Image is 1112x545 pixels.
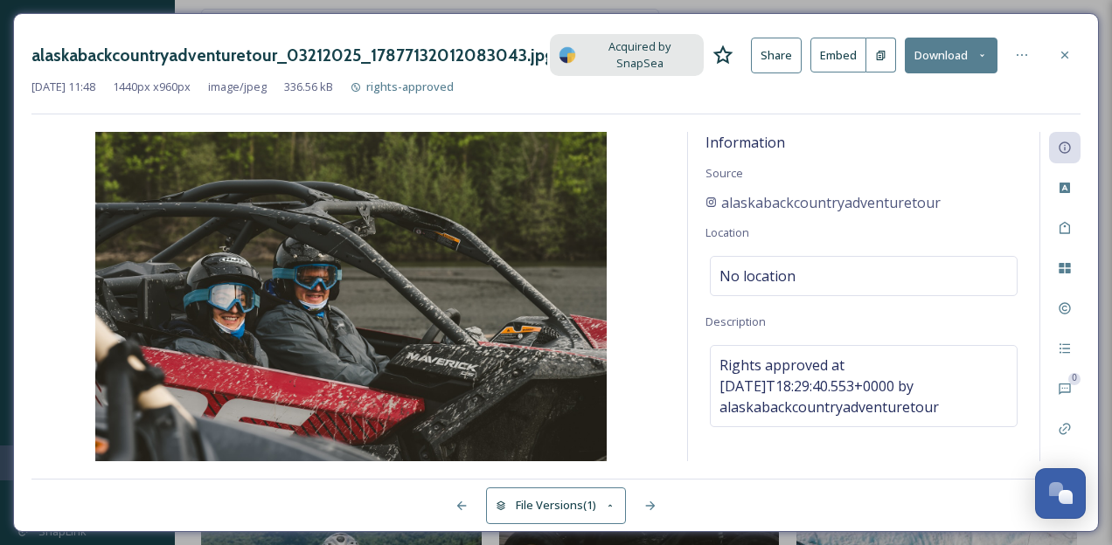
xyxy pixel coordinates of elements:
span: [DATE] 11:48 [31,79,95,95]
span: Acquired by SnapSea [585,38,695,72]
span: alaskabackcountryadventuretour [721,192,941,213]
span: Source [705,165,743,181]
span: 1440 px x 960 px [113,79,191,95]
span: No location [719,266,796,286]
img: snapsea-logo.png [559,46,576,64]
span: Location [705,224,749,240]
span: rights-approved [366,79,454,94]
button: Share [751,38,802,73]
img: 1FKtUMWZMi9V19aebwO8zZ3c_CblvXIy3.jpg [31,132,670,473]
span: Rights approved at [DATE]T18:29:40.553+0000 by alaskabackcountryadventuretour [719,355,1008,417]
a: alaskabackcountryadventuretour [705,192,941,213]
span: Description [705,314,766,329]
h3: alaskabackcountryadventuretour_03212025_17877132012083043.jpg [31,43,547,68]
button: Download [905,38,997,73]
span: image/jpeg [208,79,267,95]
button: Embed [810,38,866,72]
span: Information [705,133,785,152]
button: Open Chat [1035,468,1086,519]
div: 0 [1068,373,1081,385]
span: 336.56 kB [284,79,333,95]
button: File Versions(1) [486,487,626,523]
